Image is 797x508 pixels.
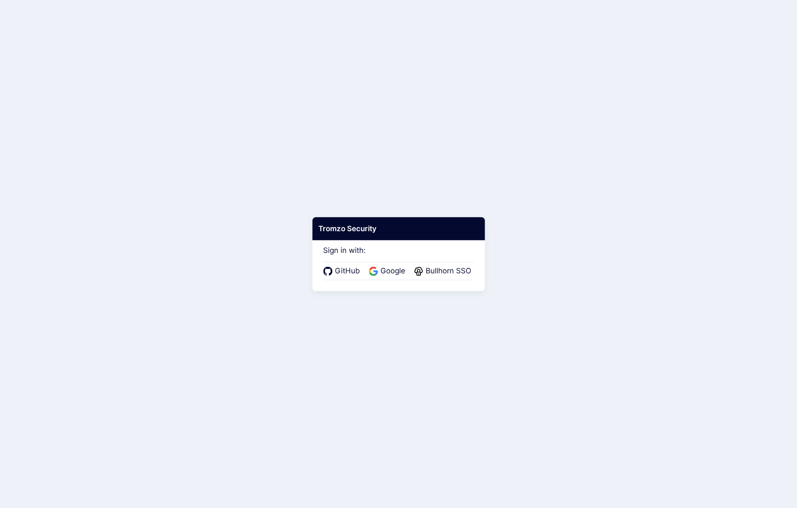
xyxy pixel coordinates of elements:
[323,234,474,280] div: Sign in with:
[332,266,363,277] span: GitHub
[312,217,485,240] div: Tromzo Security
[414,266,474,277] a: Bullhorn SSO
[378,266,408,277] span: Google
[369,266,408,277] a: Google
[423,266,474,277] span: Bullhorn SSO
[323,266,363,277] a: GitHub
